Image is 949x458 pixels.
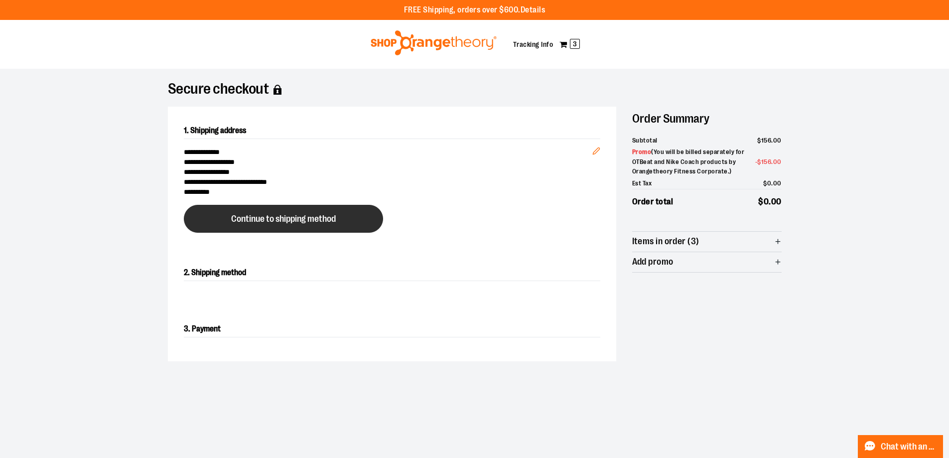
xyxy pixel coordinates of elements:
button: Continue to shipping method [184,205,383,233]
span: Items in order (3) [632,237,699,246]
img: Shop Orangetheory [369,30,498,55]
span: $ [763,179,767,187]
h2: 3. Payment [184,321,600,337]
span: Order total [632,195,674,208]
span: . [771,179,773,187]
span: 00 [773,179,782,187]
h1: Secure checkout [168,85,782,95]
span: Add promo [632,257,674,267]
button: Add promo [632,252,782,272]
span: 3 [570,39,580,49]
h2: 1. Shipping address [184,123,600,139]
span: 156 [761,137,772,144]
span: 0 [764,197,769,206]
span: Subtotal [632,136,658,146]
button: Items in order (3) [632,232,782,252]
span: 00 [773,158,782,165]
span: $ [757,158,761,165]
p: FREE Shipping, orders over $600. [404,4,545,16]
button: Edit [584,131,608,166]
span: 156 [761,158,772,165]
span: $ [757,137,761,144]
span: . [771,158,773,165]
a: Tracking Info [513,40,553,48]
span: Chat with an Expert [881,442,937,452]
span: Promo [632,148,652,155]
h2: 2. Shipping method [184,265,600,281]
span: Continue to shipping method [231,214,336,224]
span: 00 [771,197,782,206]
button: Chat with an Expert [858,435,944,458]
span: - [755,157,782,167]
span: 00 [773,137,782,144]
a: Details [521,5,545,14]
h2: Order Summary [632,107,782,131]
span: ( You will be billed separately for OTBeat and Nike Coach products by Orangetheory Fitness Corpor... [632,148,745,175]
span: . [771,137,773,144]
span: Est Tax [632,178,652,188]
span: . [769,197,771,206]
span: $ [758,197,764,206]
span: 0 [767,179,772,187]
